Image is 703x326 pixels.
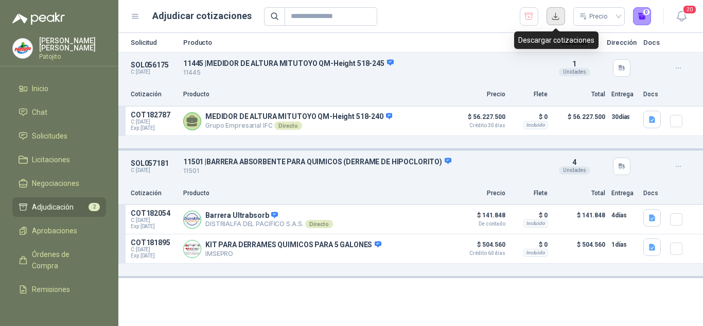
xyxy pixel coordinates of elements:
a: Licitaciones [12,150,106,169]
p: $ 141.848 [554,209,605,230]
img: Logo peakr [12,12,65,25]
p: Producto [183,188,448,198]
p: Producto [183,90,448,99]
span: Negociaciones [32,178,79,189]
p: Precio [454,188,505,198]
p: KIT PARA DERRAMES QUIMICOS PARA 5 GALONES [205,241,381,250]
p: Cotización [131,188,177,198]
span: Adjudicación [32,201,74,213]
p: 11501 | BARRERA ABSORBENTE PARA QUIMICOS (DERRAME DE HIPOCLORITO) [183,157,542,166]
a: Negociaciones [12,174,106,193]
p: DISTRIALFA DEL PACIFICO S.A.S. [205,220,333,228]
p: Docs [643,39,664,46]
p: $ 0 [512,238,548,251]
p: $ 504.560 [554,238,605,259]
p: $ 0 [512,209,548,221]
p: SOL057181 [131,159,177,167]
div: Incluido [523,249,548,257]
p: Flete [512,90,548,99]
p: 11445 [183,68,542,78]
p: Cotización [131,90,177,99]
p: $ 504.560 [454,238,505,256]
div: Incluido [523,219,548,228]
span: 4 [572,158,576,166]
span: Aprobaciones [32,225,77,236]
p: $ 141.848 [454,209,505,227]
p: $ 0 [512,111,548,123]
p: COT181895 [131,238,177,247]
p: Docs [643,188,664,198]
a: Chat [12,102,106,122]
a: Aprobaciones [12,221,106,241]
span: De contado [454,221,505,227]
span: Exp: [DATE] [131,224,177,230]
span: Órdenes de Compra [32,249,96,271]
span: Exp: [DATE] [131,253,177,259]
div: Descargar cotizaciones [514,31,599,49]
a: Adjudicación2 [12,197,106,217]
span: Crédito 60 días [454,251,505,256]
p: MEDIDOR DE ALTURA MITUTOYO QM-Height 518-240 [205,112,392,122]
p: 1 días [611,238,637,251]
div: Directo [305,220,332,228]
div: Unidades [559,68,590,76]
p: Entrega [611,90,637,99]
span: Remisiones [32,284,70,295]
div: Incluido [523,121,548,129]
a: Inicio [12,79,106,98]
img: Company Logo [184,241,201,258]
p: 30 días [611,111,637,123]
span: Crédito 30 días [454,123,505,128]
p: Docs [643,90,664,99]
p: $ 56.227.500 [554,111,605,131]
a: Órdenes de Compra [12,245,106,276]
p: Flete [512,188,548,198]
p: Solicitud [131,39,177,46]
span: C: [DATE] [131,247,177,253]
span: C: [DATE] [131,217,177,224]
p: $ 56.227.500 [454,111,505,128]
a: Solicitudes [12,126,106,146]
span: 20 [682,5,697,14]
p: Barrera Ultrabsorb [205,211,333,220]
span: Chat [32,107,47,118]
p: Patojito [39,54,106,60]
p: COT182054 [131,209,177,217]
p: Precio [454,90,505,99]
p: Grupo Empresarial IFC [205,122,392,130]
button: 20 [672,7,691,26]
span: Licitaciones [32,154,70,165]
p: Producto [183,39,542,46]
p: Total [554,90,605,99]
p: Entrega [611,188,637,198]
p: C: [DATE] [131,69,177,75]
span: Exp: [DATE] [131,125,177,131]
div: Unidades [559,166,590,175]
p: COT182787 [131,111,177,119]
a: Remisiones [12,280,106,299]
span: 1 [572,60,576,68]
p: 11501 [183,166,542,176]
p: 4 días [611,209,637,221]
p: C: [DATE] [131,167,177,174]
span: Solicitudes [32,130,67,142]
span: C: [DATE] [131,119,177,125]
div: Directo [274,122,302,130]
p: [PERSON_NAME] [PERSON_NAME] [39,37,106,52]
p: IMSEPRO [205,250,381,258]
p: Total [554,188,605,198]
img: Company Logo [184,211,201,228]
span: Inicio [32,83,48,94]
h1: Adjudicar cotizaciones [152,9,252,23]
span: 2 [89,203,100,211]
p: 11445 | MEDIDOR DE ALTURA MITUTOYO QM-Height 518-245 [183,59,542,68]
p: SOL056175 [131,61,177,69]
div: Precio [579,9,609,24]
button: 0 [633,7,652,26]
img: Company Logo [13,39,32,58]
p: Dirección [606,39,637,46]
